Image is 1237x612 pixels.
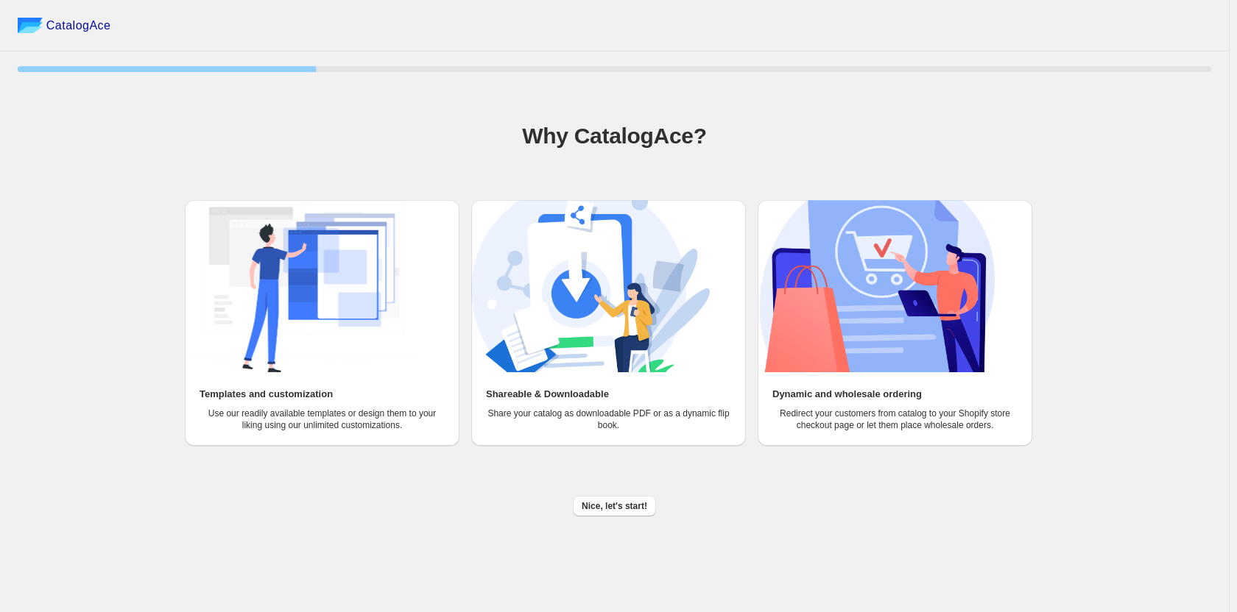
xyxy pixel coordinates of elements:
[758,200,996,372] img: Dynamic and wholesale ordering
[582,500,647,512] span: Nice, let's start!
[18,18,43,33] img: catalog ace
[772,387,922,402] h2: Dynamic and wholesale ordering
[46,18,111,33] span: CatalogAce
[200,387,333,402] h2: Templates and customization
[486,408,731,431] p: Share your catalog as downloadable PDF or as a dynamic flip book.
[573,496,656,516] button: Nice, let's start!
[772,408,1018,431] p: Redirect your customers from catalog to your Shopify store checkout page or let them place wholes...
[471,200,710,372] img: Shareable & Downloadable
[200,408,445,431] p: Use our readily available templates or design them to your liking using our unlimited customizati...
[18,121,1211,151] h1: Why CatalogAce?
[185,200,423,372] img: Templates and customization
[486,387,609,402] h2: Shareable & Downloadable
